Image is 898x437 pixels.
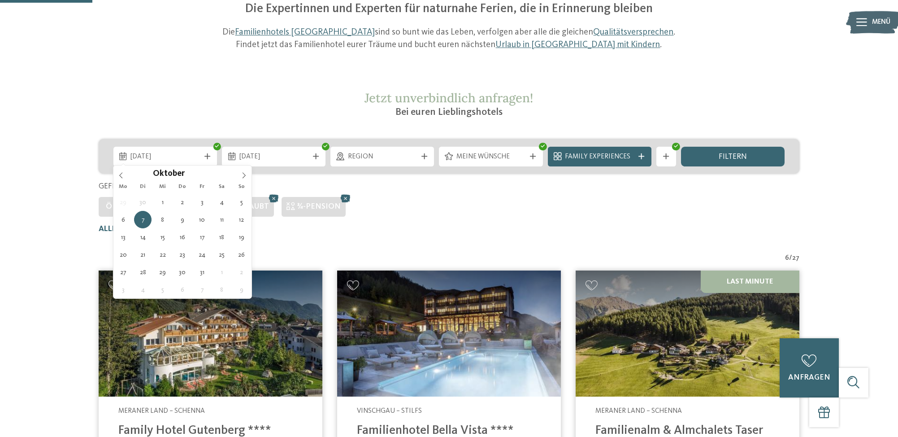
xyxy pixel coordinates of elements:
span: Oktober 26, 2025 [233,246,250,263]
span: Oktober 25, 2025 [213,246,230,263]
span: ¾-Pension [297,203,341,210]
a: anfragen [780,338,839,398]
span: Oktober 2, 2025 [174,193,191,211]
span: Oktober 20, 2025 [114,246,132,263]
span: So [232,184,252,190]
span: Oktober 22, 2025 [154,246,171,263]
span: Oktober 5, 2025 [233,193,250,211]
span: Oktober 15, 2025 [154,228,171,246]
a: Urlaub in [GEOGRAPHIC_DATA] mit Kindern [495,40,660,49]
span: Region [348,152,417,162]
span: anfragen [788,374,830,381]
span: Oktober 11, 2025 [213,211,230,228]
span: Jetzt unverbindlich anfragen! [364,90,533,106]
span: filtern [719,153,747,161]
span: Oktober 16, 2025 [174,228,191,246]
span: Meraner Land – Schenna [118,407,205,415]
span: Oktober 6, 2025 [114,211,132,228]
a: Familienhotels [GEOGRAPHIC_DATA] [235,28,375,37]
span: November 6, 2025 [174,281,191,298]
img: Familienhotels gesucht? Hier findet ihr die besten! [576,271,799,397]
span: Oktober 4, 2025 [213,193,230,211]
span: Bei euren Lieblingshotels [395,107,503,117]
span: November 7, 2025 [193,281,211,298]
span: September 29, 2025 [114,193,132,211]
span: Meraner Land – Schenna [595,407,682,415]
span: 27 [792,253,799,263]
span: November 5, 2025 [154,281,171,298]
span: Vinschgau – Stilfs [357,407,422,415]
span: Oktober 1, 2025 [154,193,171,211]
span: Oktober 9, 2025 [174,211,191,228]
span: November 9, 2025 [233,281,250,298]
img: Familienhotels gesucht? Hier findet ihr die besten! [337,271,561,397]
span: Mi [153,184,173,190]
span: Oktober 18, 2025 [213,228,230,246]
span: Oktober 30, 2025 [174,263,191,281]
span: Oktober 17, 2025 [193,228,211,246]
span: November 2, 2025 [233,263,250,281]
span: Oktober 19, 2025 [233,228,250,246]
span: Oktober 8, 2025 [154,211,171,228]
span: Alle Filter löschen [99,225,177,233]
span: Sa [212,184,232,190]
span: Oktober 28, 2025 [134,263,152,281]
span: Oktober 14, 2025 [134,228,152,246]
span: Die Expertinnen und Experten für naturnahe Ferien, die in Erinnerung bleiben [245,3,653,15]
input: Year [185,169,214,178]
span: Family Experiences [565,152,634,162]
span: Oktober 27, 2025 [114,263,132,281]
span: Oktober 3, 2025 [193,193,211,211]
p: Die sind so bunt wie das Leben, verfolgen aber alle die gleichen . Findet jetzt das Familienhotel... [215,26,684,51]
span: 6 [785,253,789,263]
span: Oktober 24, 2025 [193,246,211,263]
span: Oktober 10, 2025 [193,211,211,228]
span: / [789,253,792,263]
a: Qualitätsversprechen [593,28,673,37]
span: Oktober 12, 2025 [233,211,250,228]
span: November 8, 2025 [213,281,230,298]
span: Oktober 23, 2025 [174,246,191,263]
span: Do [173,184,192,190]
img: Family Hotel Gutenberg **** [99,271,322,397]
span: November 1, 2025 [213,263,230,281]
span: Di [133,184,153,190]
span: November 4, 2025 [134,281,152,298]
span: Oktober 29, 2025 [154,263,171,281]
span: Öffnungszeit [106,203,164,210]
span: September 30, 2025 [134,193,152,211]
span: Oktober 21, 2025 [134,246,152,263]
span: Oktober 7, 2025 [134,211,152,228]
span: [DATE] [130,152,200,162]
span: Mo [113,184,133,190]
span: Oktober 31, 2025 [193,263,211,281]
span: Fr [192,184,212,190]
span: Gefiltert nach: [99,183,160,190]
span: Meine Wünsche [456,152,525,162]
span: [DATE] [239,152,308,162]
span: November 3, 2025 [114,281,132,298]
span: Oktober [153,170,185,179]
span: Oktober 13, 2025 [114,228,132,246]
